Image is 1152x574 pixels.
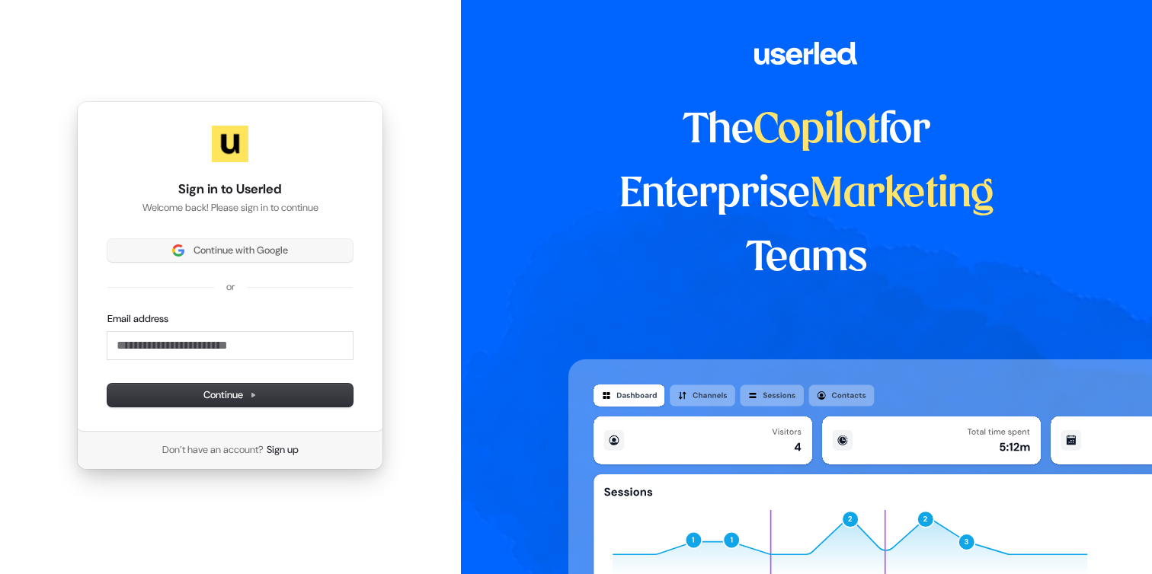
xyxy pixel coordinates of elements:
img: Sign in with Google [172,244,184,257]
span: Copilot [754,111,879,151]
img: Userled [212,126,248,162]
span: Marketing [810,175,994,215]
span: Continue [203,388,257,402]
h1: Sign in to Userled [107,180,353,199]
label: Email address [107,312,168,326]
a: Sign up [267,443,299,457]
p: Welcome back! Please sign in to continue [107,201,353,215]
h1: The for Enterprise Teams [568,99,1045,291]
button: Sign in with GoogleContinue with Google [107,239,353,262]
button: Continue [107,384,353,407]
span: Continue with Google [194,244,288,257]
span: Don’t have an account? [162,443,264,457]
p: or [226,280,235,294]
